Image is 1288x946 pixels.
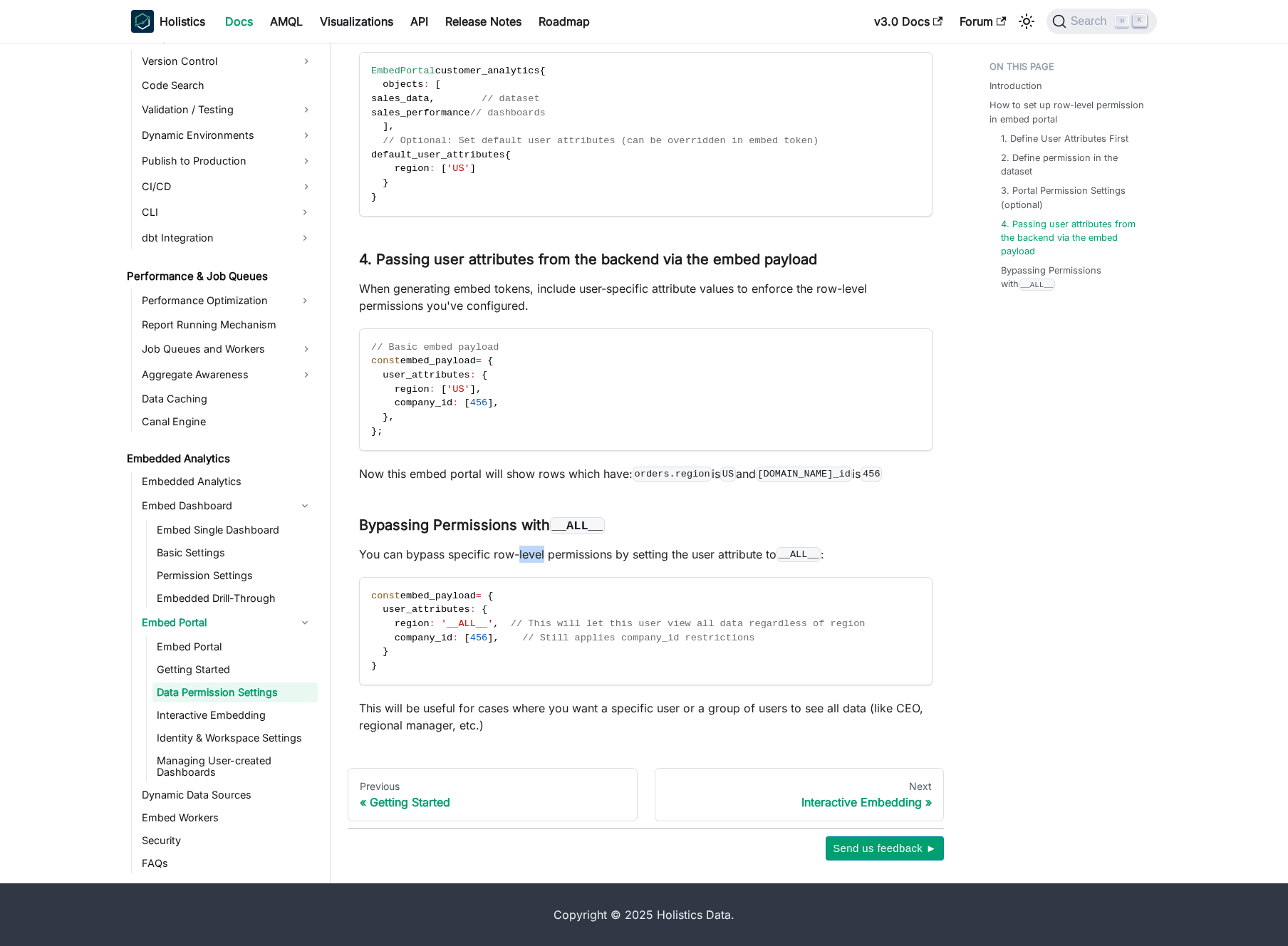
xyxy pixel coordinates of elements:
[292,494,318,517] button: Collapse sidebar category 'Embed Dashboard'
[437,10,530,33] a: Release Notes
[137,175,318,198] a: CI/CD
[359,700,933,734] p: This will be useful for cases where you want a specific user or a group of users to see all data ...
[292,289,318,312] button: Expand sidebar category 'Performance Optimization'
[131,10,154,33] img: Holistics
[522,633,754,643] span: // Still applies company_id restrictions
[487,355,493,366] span: {
[371,108,470,118] span: sales_performance
[137,389,318,409] a: Data Caching
[395,163,430,174] span: region
[152,637,318,657] a: Embed Portal
[476,591,482,601] span: =
[470,397,487,408] span: 456
[400,355,476,366] span: embed_payload
[1015,10,1038,33] button: Switch between dark and light mode (currently light mode)
[435,66,540,76] span: customer_analytics
[137,338,318,360] a: Job Queues and Workers
[487,397,493,408] span: ]
[511,618,866,629] span: // This will let this user view all data regardless of region
[1115,15,1129,28] kbd: ⌘
[470,604,476,615] span: :
[430,93,435,104] span: ,
[470,163,476,174] span: ]
[348,768,638,822] a: PreviousGetting Started
[371,660,377,671] span: }
[540,66,546,76] span: {
[493,633,499,643] span: ,
[951,10,1014,33] a: Forum
[441,163,447,174] span: [
[152,520,318,540] a: Embed Single Dashboard
[395,397,453,408] span: company_id
[482,93,540,104] span: // dataset
[152,588,318,608] a: Embedded Drill-Through
[464,633,470,643] span: [
[359,465,933,482] p: Now this embed portal will show rows which have: is and is
[371,150,505,160] span: default_user_attributes
[487,633,493,643] span: ]
[1046,9,1157,34] button: Search (Command+K)
[137,227,292,249] a: dbt Integration
[452,397,458,408] span: :
[990,79,1042,93] a: Introduction
[383,604,469,615] span: user_attributes
[505,150,511,160] span: {
[152,682,318,702] a: Data Permission Settings
[371,591,400,601] span: const
[833,839,937,858] span: Send us feedback ►
[1001,217,1143,259] a: 4. Passing user attributes from the backend via the embed payload
[360,780,625,793] div: Previous
[152,728,318,748] a: Identity & Workspace Settings
[137,50,318,73] a: Version Control
[191,906,1097,923] div: Copyright © 2025 Holistics Data.
[131,10,205,33] a: HolisticsHolistics
[383,135,819,146] span: // Optional: Set default user attributes (can be overridden in embed token)
[826,836,944,861] button: Send us feedback ►
[430,384,435,395] span: :
[152,566,318,586] a: Permission Settings
[667,780,933,793] div: Next
[720,467,736,481] code: US
[1133,14,1147,27] kbd: K
[487,591,493,601] span: {
[430,618,435,629] span: :
[470,370,476,380] span: :
[359,546,933,563] p: You can bypass specific row-level permissions by setting the user attribute to :
[371,192,377,202] span: }
[359,516,933,534] h3: Bypassing Permissions with
[152,543,318,563] a: Basic Settings
[371,66,435,76] span: EmbedPortal
[383,121,388,132] span: ]
[137,76,318,95] a: Code Search
[441,384,447,395] span: [
[482,604,487,615] span: {
[371,93,430,104] span: sales_data
[441,618,493,629] span: '__ALL__'
[1019,279,1055,291] code: __ALL__
[395,633,453,643] span: company_id
[866,10,951,33] a: v3.0 Docs
[476,355,482,366] span: =
[137,363,318,386] a: Aggregate Awareness
[371,342,499,353] span: // Basic embed payload
[137,472,318,492] a: Embedded Analytics
[348,768,944,822] nav: Docs pages
[152,751,318,782] a: Managing User-created Dashboards
[655,768,945,822] a: NextInteractive Embedding
[389,412,395,422] span: ,
[383,177,388,188] span: }
[389,121,395,132] span: ,
[359,280,933,314] p: When generating embed tokens, include user-specific attribute values to enforce the row-level per...
[423,79,429,90] span: :
[137,785,318,805] a: Dynamic Data Sources
[292,201,318,224] button: Expand sidebar category 'CLI'
[435,79,441,90] span: [
[452,633,458,643] span: :
[371,355,400,366] span: const
[430,163,435,174] span: :
[470,384,476,395] span: ]
[137,289,292,312] a: Performance Optimization
[447,384,470,395] span: 'US'
[1001,132,1128,145] a: 1. Define User Attributes First
[777,547,821,561] code: __ALL__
